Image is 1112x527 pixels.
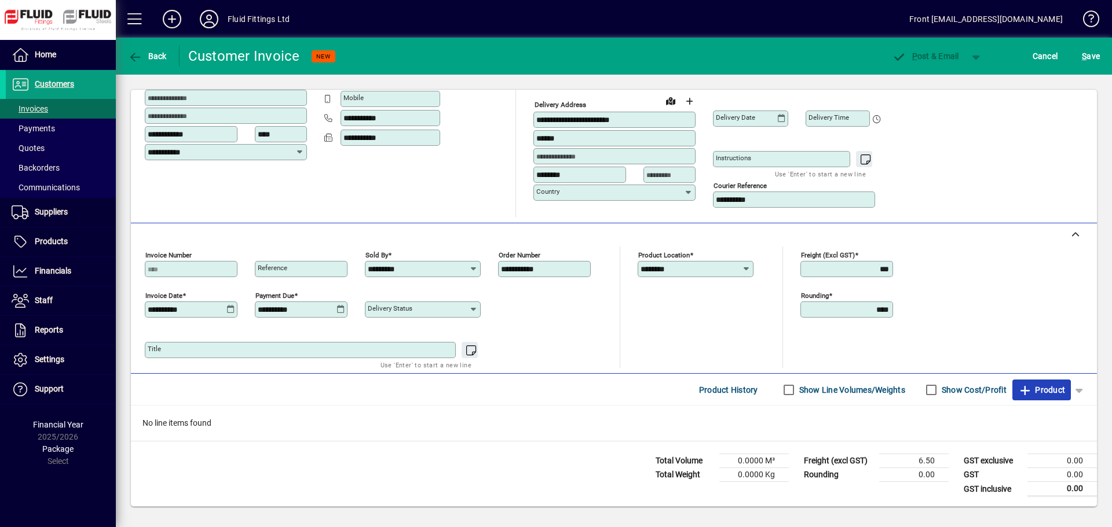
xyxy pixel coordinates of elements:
label: Show Cost/Profit [939,384,1007,396]
span: Support [35,384,64,393]
mat-hint: Use 'Enter' to start a new line [381,358,471,371]
div: Front [EMAIL_ADDRESS][DOMAIN_NAME] [909,10,1063,28]
span: Package [42,444,74,454]
span: NEW [316,53,331,60]
span: S [1082,51,1087,61]
mat-label: Product location [638,251,690,259]
mat-label: Order number [499,251,540,259]
mat-label: Title [148,345,161,353]
span: Payments [12,124,55,133]
div: No line items found [131,406,1097,441]
span: Cancel [1033,47,1058,65]
td: Rounding [798,468,879,482]
mat-hint: Use 'Enter' to start a new line [775,167,866,180]
mat-label: Delivery status [368,304,412,312]
span: Communications [12,183,80,192]
a: Invoices [6,99,116,119]
button: Save [1079,46,1103,67]
span: ave [1082,47,1100,65]
span: Customers [35,79,74,89]
button: Back [125,46,170,67]
a: Suppliers [6,198,116,227]
app-page-header-button: Back [116,46,180,67]
a: Communications [6,178,116,197]
label: Show Line Volumes/Weights [797,384,905,396]
td: GST exclusive [958,454,1027,468]
mat-label: Payment due [255,292,294,300]
a: Knowledge Base [1074,2,1098,40]
a: Quotes [6,138,116,158]
span: Staff [35,296,53,305]
a: Settings [6,345,116,374]
td: Freight (excl GST) [798,454,879,468]
span: Reports [35,325,63,334]
mat-label: Sold by [365,251,388,259]
a: Backorders [6,158,116,178]
mat-label: Delivery time [809,113,849,121]
td: Total Volume [650,454,719,468]
mat-label: Mobile [343,94,364,102]
div: Customer Invoice [188,47,300,65]
button: Product [1012,379,1071,400]
a: Reports [6,316,116,345]
span: Quotes [12,143,45,153]
span: Financial Year [33,420,83,429]
mat-label: Invoice number [145,251,192,259]
span: Backorders [12,163,60,172]
span: Product History [699,381,758,399]
a: Staff [6,286,116,315]
span: Suppliers [35,207,68,216]
button: Post & Email [886,46,965,67]
span: ost & Email [892,51,959,61]
mat-label: Invoice date [145,292,182,300]
td: GST [958,468,1027,482]
span: Invoices [12,104,48,113]
a: Home [6,40,116,69]
span: P [912,51,917,61]
a: Financials [6,257,116,286]
td: 0.00 [1027,454,1097,468]
mat-label: Courier Reference [714,182,767,190]
button: Product History [694,379,763,400]
span: Financials [35,266,71,275]
mat-label: Instructions [716,154,751,162]
a: View on map [661,91,680,110]
span: Products [35,237,68,246]
mat-label: Freight (excl GST) [801,251,855,259]
mat-label: Rounding [801,292,829,300]
span: Settings [35,355,64,364]
button: Add [153,9,191,30]
button: Cancel [1030,46,1061,67]
td: 0.00 [879,468,949,482]
span: Home [35,50,56,59]
a: Products [6,227,116,256]
span: Back [128,51,167,61]
td: 0.0000 Kg [719,468,789,482]
button: Profile [191,9,228,30]
a: Payments [6,119,116,138]
td: 6.50 [879,454,949,468]
mat-label: Country [536,187,559,196]
td: 0.00 [1027,482,1097,496]
td: 0.00 [1027,468,1097,482]
button: Choose address [680,92,698,110]
td: GST inclusive [958,482,1027,496]
span: Product [1018,381,1065,399]
td: 0.0000 M³ [719,454,789,468]
a: Support [6,375,116,404]
mat-label: Reference [258,264,287,272]
td: Total Weight [650,468,719,482]
mat-label: Delivery date [716,113,755,121]
div: Fluid Fittings Ltd [228,10,290,28]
